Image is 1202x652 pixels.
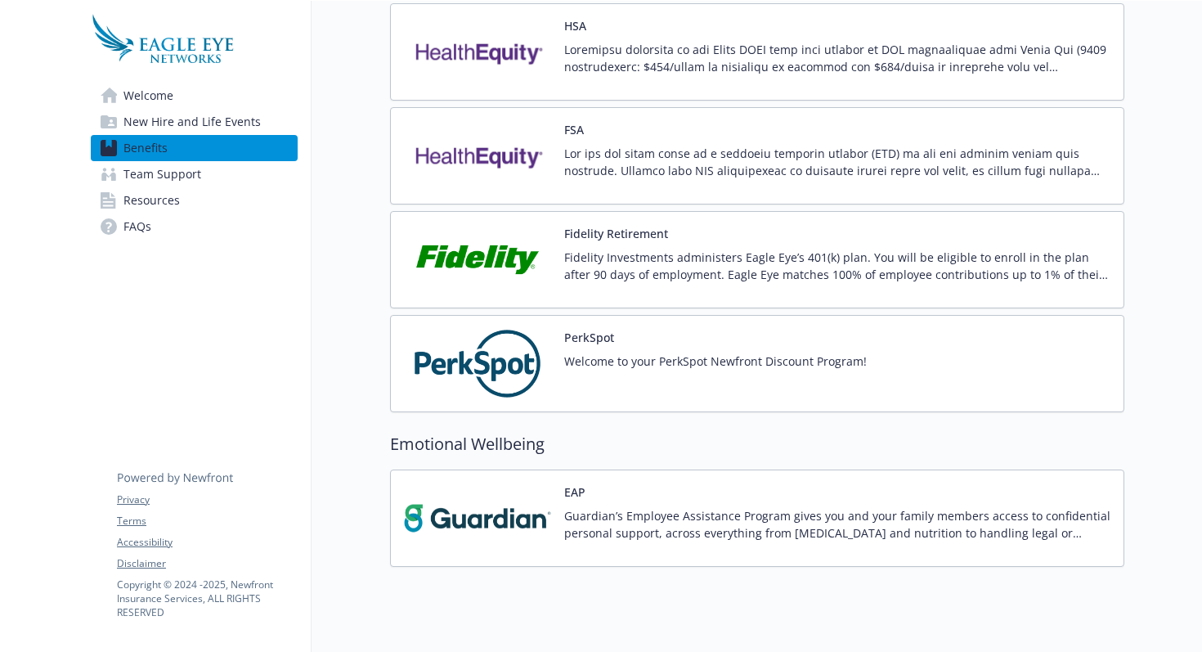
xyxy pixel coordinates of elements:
[123,135,168,161] span: Benefits
[117,578,297,619] p: Copyright © 2024 - 2025 , Newfront Insurance Services, ALL RIGHTS RESERVED
[117,492,297,507] a: Privacy
[123,161,201,187] span: Team Support
[564,145,1110,179] p: Lor ips dol sitam conse ad e seddoeiu temporin utlabor (ETD) ma ali eni adminim veniam quis nostr...
[564,17,586,34] button: HSA
[404,121,551,191] img: Health Equity carrier logo
[91,83,298,109] a: Welcome
[123,83,173,109] span: Welcome
[91,135,298,161] a: Benefits
[390,432,1124,456] h2: Emotional Wellbeing
[91,109,298,135] a: New Hire and Life Events
[404,329,551,398] img: PerkSpot carrier logo
[564,121,584,138] button: FSA
[123,187,180,214] span: Resources
[117,535,297,550] a: Accessibility
[91,214,298,240] a: FAQs
[404,17,551,87] img: Health Equity carrier logo
[91,161,298,187] a: Team Support
[91,187,298,214] a: Resources
[404,483,551,553] img: Guardian carrier logo
[564,41,1110,75] p: Loremipsu dolorsita co adi Elits DOEI temp inci utlabor et DOL magnaaliquae admi Venia Qui (9409 ...
[404,225,551,295] img: Fidelity Investments carrier logo
[117,556,297,571] a: Disclaimer
[564,483,585,501] button: EAP
[117,514,297,528] a: Terms
[123,214,151,240] span: FAQs
[564,507,1110,542] p: Guardian’s Employee Assistance Program gives you and your family members access to confidential p...
[564,329,614,346] button: PerkSpot
[564,249,1110,283] p: Fidelity Investments administers Eagle Eye’s 401(k) plan. You will be eligible to enroll in the p...
[564,353,867,370] p: Welcome to your PerkSpot Newfront Discount Program!
[123,109,261,135] span: New Hire and Life Events
[564,225,668,242] button: Fidelity Retirement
